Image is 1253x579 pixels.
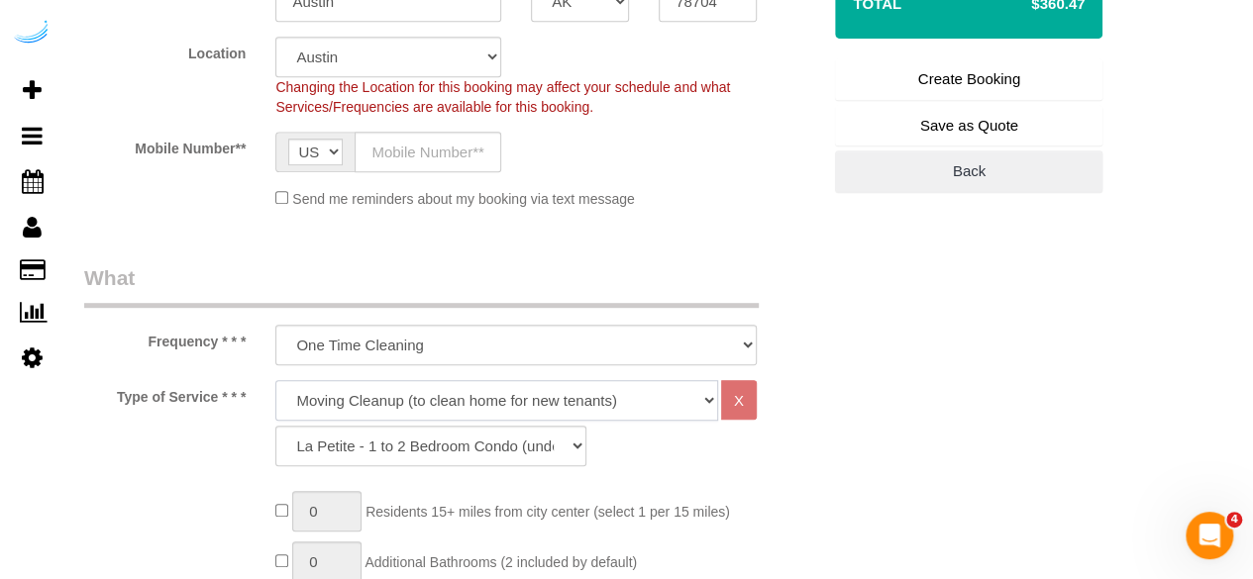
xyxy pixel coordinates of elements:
[365,554,637,570] span: Additional Bathrooms (2 included by default)
[835,105,1102,146] a: Save as Quote
[84,263,759,308] legend: What
[292,191,635,207] span: Send me reminders about my booking via text message
[835,58,1102,100] a: Create Booking
[365,504,730,520] span: Residents 15+ miles from city center (select 1 per 15 miles)
[1226,512,1242,528] span: 4
[835,150,1102,192] a: Back
[12,20,52,48] img: Automaid Logo
[69,37,261,63] label: Location
[275,79,730,115] span: Changing the Location for this booking may affect your schedule and what Services/Frequencies are...
[69,380,261,407] label: Type of Service * * *
[1186,512,1233,559] iframe: Intercom live chat
[355,132,501,172] input: Mobile Number**
[69,325,261,351] label: Frequency * * *
[69,132,261,158] label: Mobile Number**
